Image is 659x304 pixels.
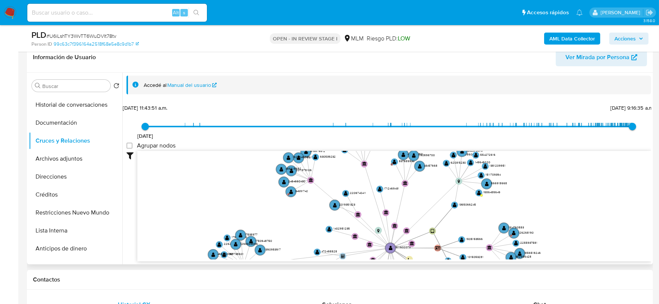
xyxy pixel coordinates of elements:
text: 2484660430 [288,179,305,183]
text:  [393,159,396,164]
text:  [514,241,518,246]
button: Créditos [29,186,122,204]
text:  [249,239,253,244]
text:  [460,149,464,154]
text: 1015053281 [467,254,483,259]
button: Buscar [35,83,41,89]
a: Manual del usuario [168,82,217,89]
text:  [403,181,408,185]
input: Agrupar nodos [126,143,132,149]
text:  [418,164,422,168]
text:  [452,153,455,158]
text:  [282,179,286,184]
a: Notificaciones [576,9,583,16]
text: 1505225600 [452,258,470,262]
text:  [412,153,416,158]
text:  [487,246,492,250]
text:  [408,258,411,261]
text: D [510,234,512,237]
text:  [290,168,293,173]
text:  [341,254,345,258]
text:  [485,181,489,186]
text: D [288,193,289,196]
text:  [512,231,516,235]
button: Cruces y Relaciones [29,132,122,150]
text: 1971765600 [458,152,474,156]
text: 43457668 [424,163,437,168]
text:  [461,255,465,260]
text: 518879812 [310,149,325,153]
text:  [435,246,440,250]
span: Accesos rápidos [527,9,569,16]
text: 2011979106 [296,168,312,172]
span: Accedé al [144,82,167,89]
text:  [309,178,313,182]
span: s [183,9,185,16]
span: Agrupar nodos [137,142,176,149]
text:  [509,255,513,260]
text:  [327,227,331,232]
text: D [391,163,393,166]
text:  [333,203,337,207]
text: 1381209951 [489,163,506,168]
text:  [389,246,393,250]
div: MLM [344,34,364,43]
button: Historial de conversaciones [29,96,122,114]
text: 566918668 [491,181,507,185]
button: Ver Mirada por Persona [556,48,647,66]
text:  [287,155,290,160]
span: Ver Mirada por Persona [565,48,629,66]
input: Buscar [42,83,107,89]
button: Cuentas Bancarias [29,258,122,276]
text:  [405,228,409,232]
p: dalia.goicochea@mercadolibre.com.mx [601,9,643,16]
text:  [289,189,293,194]
span: 3.158.0 [643,18,655,24]
text:  [367,242,372,246]
text: 485218682 [286,166,301,171]
text:  [304,149,308,154]
text: 537589936 [399,159,415,163]
text: 466020801 [408,152,423,156]
text:  [502,225,506,230]
a: Salir [646,9,653,16]
button: Acciones [609,33,649,45]
text:  [477,190,481,195]
text:  [343,148,347,152]
text:  [445,161,448,165]
text: 1365066245 [459,202,476,206]
text:  [356,212,360,216]
text: 1190596700 [418,152,435,157]
text:  [217,242,221,247]
text:  [458,179,460,183]
text: 17538977 [245,232,257,237]
span: # U6iLshTY3WvTT6WuDVIt78tv [46,32,116,40]
text: 1856518246 [524,250,541,255]
text: 1268553096 [240,241,258,246]
h1: Contactos [33,276,647,283]
text: 1511602073 [395,245,411,249]
b: PLD [31,29,46,41]
text: 2255937581 [520,240,537,244]
span: [DATE] 9:16:35 a.m. [611,104,655,112]
text:  [483,164,487,168]
text:  [469,160,473,165]
text: 1390953917 [265,247,281,252]
span: Alt [173,9,179,16]
text: 1082370616 [466,148,483,153]
b: Person ID [31,41,52,48]
text:  [297,155,300,160]
button: Restricciones Nuevo Mundo [29,204,122,222]
text: 1505153566 [466,237,483,241]
text: 2111007029 [349,147,365,151]
text:  [258,247,262,252]
text:  [280,167,283,171]
b: AML Data Collector [549,33,595,45]
text:  [222,252,226,257]
a: 99c63c7f396164a2518f68e5e8c9d1b7 [54,41,139,48]
button: Documentación [29,114,122,132]
text:  [518,251,522,256]
text:  [431,229,434,234]
span: LOW [398,34,410,43]
text:  [362,162,367,166]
